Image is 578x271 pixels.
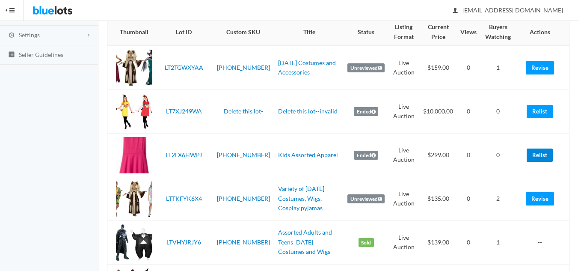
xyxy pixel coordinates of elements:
td: 0 [457,133,480,177]
td: Live Auction [388,46,419,90]
label: Ended [354,107,378,116]
span: Settings [19,31,40,39]
th: Current Price [419,19,457,45]
ion-icon: list box [7,51,16,59]
td: $139.00 [419,220,457,264]
a: [PHONE_NUMBER] [217,151,270,158]
td: 0 [457,89,480,133]
td: Live Auction [388,89,419,133]
ion-icon: cog [7,32,16,40]
a: Assorted Adults and Teens [DATE] Costumes and Wigs [278,229,332,255]
a: [PHONE_NUMBER] [217,64,270,71]
th: Custom SKU [212,19,275,45]
a: LT7XJ249WA [166,107,202,115]
th: Title [275,19,344,45]
td: 2 [480,177,516,220]
td: 0 [457,220,480,264]
th: Listing Format [388,19,419,45]
label: Unreviewed [347,194,385,204]
label: Unreviewed [347,63,385,73]
a: [PHONE_NUMBER] [217,238,270,246]
a: LTTKFYK6X4 [166,195,202,202]
a: Delete this lot--invalid [278,107,338,115]
a: LT2LX6HWPJ [166,151,202,158]
th: Views [457,19,480,45]
td: 1 [480,220,516,264]
td: 0 [457,177,480,220]
td: Live Auction [388,177,419,220]
a: Delete this lot- [224,107,263,115]
label: Sold [359,238,374,247]
a: [DATE] Costumes and Accessories [278,59,336,76]
th: Lot ID [156,19,212,45]
span: [EMAIL_ADDRESS][DOMAIN_NAME] [453,6,563,14]
td: 1 [480,46,516,90]
a: Relist [527,149,553,162]
td: 0 [457,46,480,90]
td: 0 [480,133,516,177]
a: LTVHYJRJY6 [166,238,201,246]
td: Live Auction [388,220,419,264]
a: Variety of [DATE] Costumes, Wigs, Cosplay pyjamas [278,185,324,211]
td: 0 [480,89,516,133]
td: $159.00 [419,46,457,90]
ion-icon: person [451,7,459,15]
th: Thumbnail [107,19,156,45]
a: Relist [527,105,553,118]
td: $135.00 [419,177,457,220]
th: Buyers Watching [480,19,516,45]
th: Status [344,19,388,45]
a: Revise [526,61,554,74]
td: -- [516,220,569,264]
a: LT2TGWXYAA [165,64,203,71]
td: $299.00 [419,133,457,177]
a: [PHONE_NUMBER] [217,195,270,202]
a: Revise [526,192,554,205]
span: Seller Guidelines [19,51,63,58]
td: Live Auction [388,133,419,177]
a: Kids Assorted Apparel [278,151,338,158]
td: $10,000.00 [419,89,457,133]
th: Actions [516,19,569,45]
label: Ended [354,151,378,160]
